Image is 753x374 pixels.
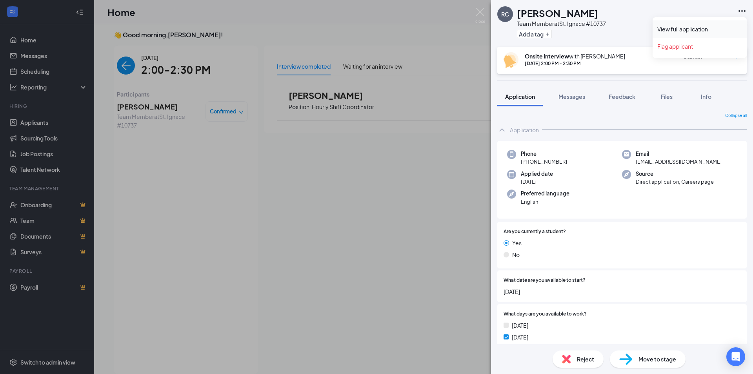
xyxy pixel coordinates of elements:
div: Application [510,126,539,134]
div: Team Member at St. Ignace #10737 [517,20,606,27]
span: Messages [558,93,585,100]
span: Direct application, Careers page [636,178,714,186]
span: Collapse all [725,113,747,119]
span: Feedback [609,93,635,100]
span: Info [701,93,711,100]
svg: ChevronUp [497,125,507,135]
span: Yes [512,239,522,247]
span: [EMAIL_ADDRESS][DOMAIN_NAME] [636,158,722,166]
div: Open Intercom Messenger [726,347,745,366]
button: PlusAdd a tag [517,30,552,38]
h1: [PERSON_NAME] [517,6,598,20]
span: Are you currently a student? [504,228,566,235]
span: What days are you available to work? [504,310,587,318]
div: [DATE] 2:00 PM - 2:30 PM [525,60,625,67]
span: Move to stage [638,355,676,363]
span: [DATE] [512,321,528,330]
span: Applied date [521,170,553,178]
b: Onsite Interview [525,53,569,60]
svg: Ellipses [737,6,747,16]
span: Reject [577,355,594,363]
span: Preferred language [521,190,569,197]
span: [DATE] [521,178,553,186]
span: Source [636,170,714,178]
span: No [512,250,520,259]
span: What date are you available to start? [504,277,586,284]
a: View full application [657,25,742,33]
svg: Plus [545,32,550,36]
div: RC [501,10,509,18]
span: Files [661,93,673,100]
span: [DATE] [504,287,740,296]
span: English [521,198,569,206]
span: [DATE] [512,333,528,341]
span: Phone [521,150,567,158]
span: Application [505,93,535,100]
div: with [PERSON_NAME] [525,52,625,60]
span: [PHONE_NUMBER] [521,158,567,166]
span: Email [636,150,722,158]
